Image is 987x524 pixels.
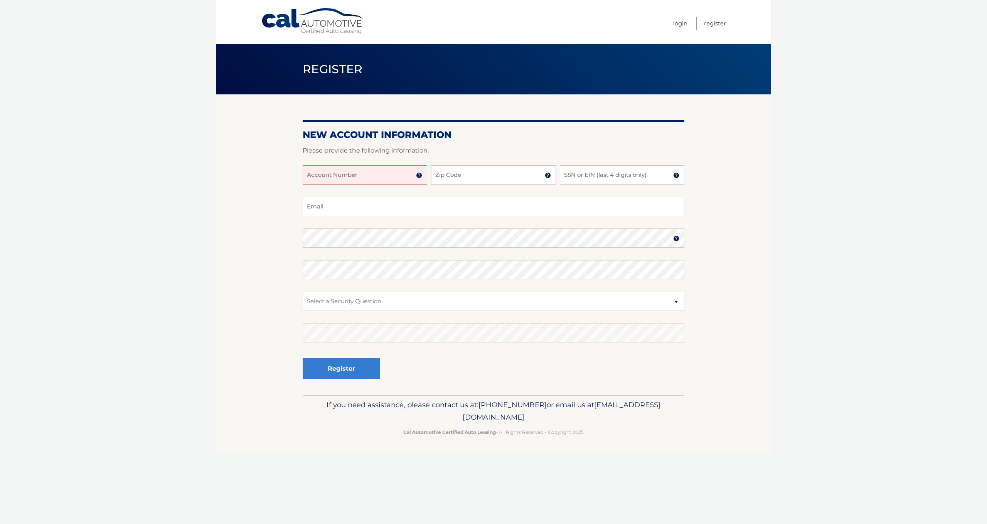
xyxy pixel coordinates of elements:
img: tooltip.svg [416,172,422,178]
h2: New Account Information [303,129,684,141]
img: tooltip.svg [673,235,679,242]
img: tooltip.svg [673,172,679,178]
input: SSN or EIN (last 4 digits only) [560,165,684,185]
input: Account Number [303,165,427,185]
span: [PHONE_NUMBER] [478,400,547,409]
strong: Cal Automotive Certified Auto Leasing [403,429,496,435]
input: Email [303,197,684,216]
p: - All Rights Reserved - Copyright 2025 [308,428,679,436]
a: Login [673,17,687,30]
a: Cal Automotive [261,8,365,35]
img: tooltip.svg [545,172,551,178]
input: Zip Code [431,165,556,185]
a: Register [704,17,726,30]
p: If you need assistance, please contact us at: or email us at [308,399,679,423]
span: Register [303,62,363,76]
span: [EMAIL_ADDRESS][DOMAIN_NAME] [463,400,660,422]
p: Please provide the following information. [303,145,684,156]
button: Register [303,358,380,379]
